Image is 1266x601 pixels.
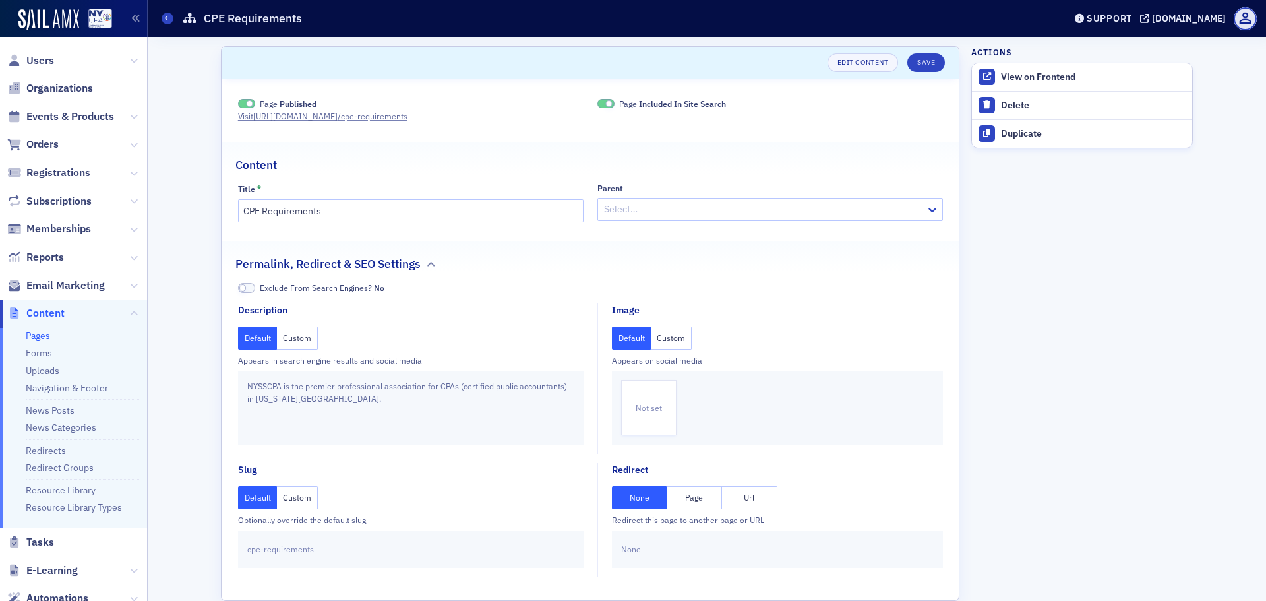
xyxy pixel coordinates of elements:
[7,194,92,208] a: Subscriptions
[26,445,66,457] a: Redirects
[26,194,92,208] span: Subscriptions
[972,63,1192,91] a: View on Frontend
[26,422,96,433] a: News Categories
[238,371,584,445] div: NYSSCPA is the premier professional association for CPAs (certified public accountants) in [US_ST...
[238,283,255,293] span: No
[18,9,79,30] img: SailAMX
[238,110,419,122] a: Visit[URL][DOMAIN_NAME]/cpe-requirements
[238,514,584,526] div: Optionally override the default slug
[26,222,91,236] span: Memberships
[597,99,615,109] span: Included In Site Search
[612,486,667,509] button: None
[26,535,54,550] span: Tasks
[26,166,90,180] span: Registrations
[238,99,255,109] span: Published
[238,303,287,317] div: Description
[828,53,898,72] a: Edit Content
[612,463,648,477] div: Redirect
[1234,7,1257,30] span: Profile
[280,98,316,109] span: Published
[1140,14,1230,23] button: [DOMAIN_NAME]
[26,462,94,474] a: Redirect Groups
[88,9,112,29] img: SailAMX
[277,327,318,350] button: Custom
[26,382,108,394] a: Navigation & Footer
[247,543,314,555] span: cpe-requirements
[907,53,945,72] button: Save
[277,486,318,509] button: Custom
[26,563,78,578] span: E-Learning
[651,327,692,350] button: Custom
[7,250,64,265] a: Reports
[26,278,105,293] span: Email Marketing
[204,11,302,26] h1: CPE Requirements
[79,9,112,31] a: View Homepage
[26,330,50,342] a: Pages
[7,53,54,68] a: Users
[612,531,943,568] div: None
[1087,13,1132,24] div: Support
[722,486,777,509] button: Url
[238,354,584,366] div: Appears in search engine results and social media
[235,255,421,272] h2: Permalink, Redirect & SEO Settings
[26,306,65,321] span: Content
[238,463,257,477] div: Slug
[7,166,90,180] a: Registrations
[1001,128,1186,140] div: Duplicate
[26,81,93,96] span: Organizations
[619,98,726,110] span: Page
[235,156,277,174] h2: Content
[972,92,1192,119] button: Delete
[667,486,722,509] button: Page
[7,535,54,550] a: Tasks
[612,327,651,350] button: Default
[26,53,54,68] span: Users
[612,514,943,526] div: Redirect this page to another page or URL
[260,98,316,110] span: Page
[7,278,105,293] a: Email Marketing
[238,486,278,509] button: Default
[26,404,75,416] a: News Posts
[26,347,52,359] a: Forms
[7,222,91,236] a: Memberships
[26,484,96,496] a: Resource Library
[7,563,78,578] a: E-Learning
[7,137,59,152] a: Orders
[26,365,59,377] a: Uploads
[597,183,623,193] div: Parent
[1152,13,1226,24] div: [DOMAIN_NAME]
[7,81,93,96] a: Organizations
[374,282,384,293] span: No
[26,137,59,152] span: Orders
[256,183,262,195] abbr: This field is required
[7,110,114,124] a: Events & Products
[7,306,65,321] a: Content
[972,119,1192,148] button: Duplicate
[238,327,278,350] button: Default
[612,303,640,317] div: Image
[238,184,255,194] div: Title
[1001,100,1186,111] div: Delete
[1001,71,1186,83] div: View on Frontend
[260,282,384,294] span: Exclude From Search Engines?
[26,250,64,265] span: Reports
[621,380,677,435] div: Not set
[612,354,943,366] div: Appears on social media
[26,110,114,124] span: Events & Products
[971,46,1012,58] h4: Actions
[639,98,726,109] span: Included In Site Search
[26,501,122,513] a: Resource Library Types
